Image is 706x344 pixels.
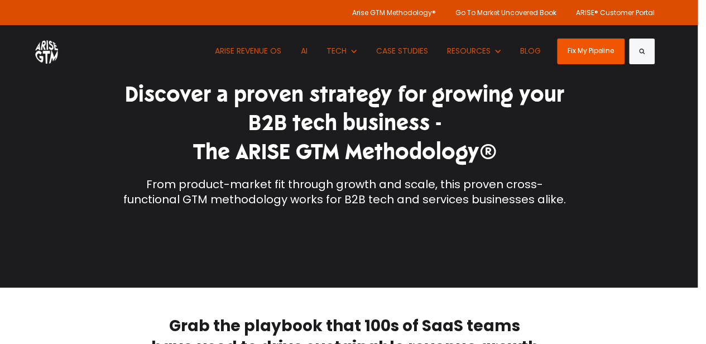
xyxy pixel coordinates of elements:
button: Show submenu for RESOURCES RESOURCES [439,25,508,77]
img: ARISE GTM logo (1) white [35,39,58,64]
span: RESOURCES [447,45,491,56]
a: CASE STUDIES [368,25,436,77]
button: Show submenu for TECH TECH [318,25,364,77]
span: TECH [326,45,347,56]
span: Show submenu for TECH [326,45,327,46]
h1: Discover a proven strategy for growing your B2B tech business - The ARISE GTM Methodology® [121,80,569,166]
a: AI [292,25,316,77]
button: Search [629,39,655,64]
p: From product-market fit through growth and scale, this proven cross-functional GTM methodology wo... [121,177,569,207]
a: ARISE REVENUE OS [206,25,290,77]
a: BLOG [512,25,549,77]
a: Fix My Pipeline [557,39,625,64]
nav: Desktop navigation [206,25,549,77]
